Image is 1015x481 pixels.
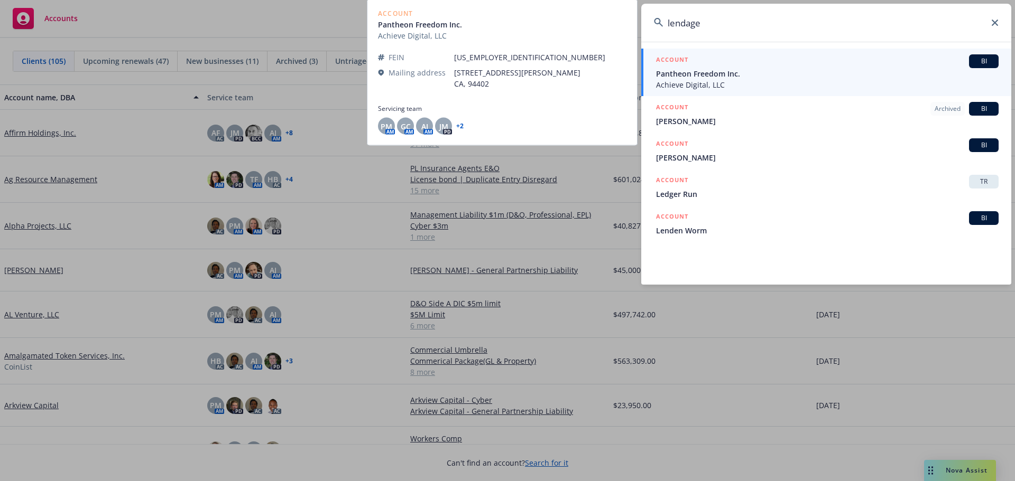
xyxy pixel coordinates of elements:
span: TR [973,177,994,186]
a: ACCOUNTBIPantheon Freedom Inc.Achieve Digital, LLC [641,49,1011,96]
span: Achieve Digital, LLC [656,79,999,90]
input: Search... [641,4,1011,42]
span: [PERSON_NAME] [656,152,999,163]
span: BI [973,213,994,223]
a: ACCOUNTTRLedger Run [641,169,1011,205]
h5: ACCOUNT [656,138,688,151]
h5: ACCOUNT [656,54,688,67]
h5: ACCOUNT [656,211,688,224]
a: ACCOUNTBI[PERSON_NAME] [641,133,1011,169]
a: ACCOUNTArchivedBI[PERSON_NAME] [641,96,1011,133]
span: Lenden Worm [656,225,999,236]
span: Pantheon Freedom Inc. [656,68,999,79]
span: Ledger Run [656,188,999,200]
span: [PERSON_NAME] [656,116,999,127]
span: BI [973,56,994,66]
span: Archived [935,104,961,114]
h5: ACCOUNT [656,102,688,115]
span: BI [973,104,994,114]
h5: ACCOUNT [656,175,688,187]
span: BI [973,140,994,150]
a: ACCOUNTBILenden Worm [641,205,1011,242]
